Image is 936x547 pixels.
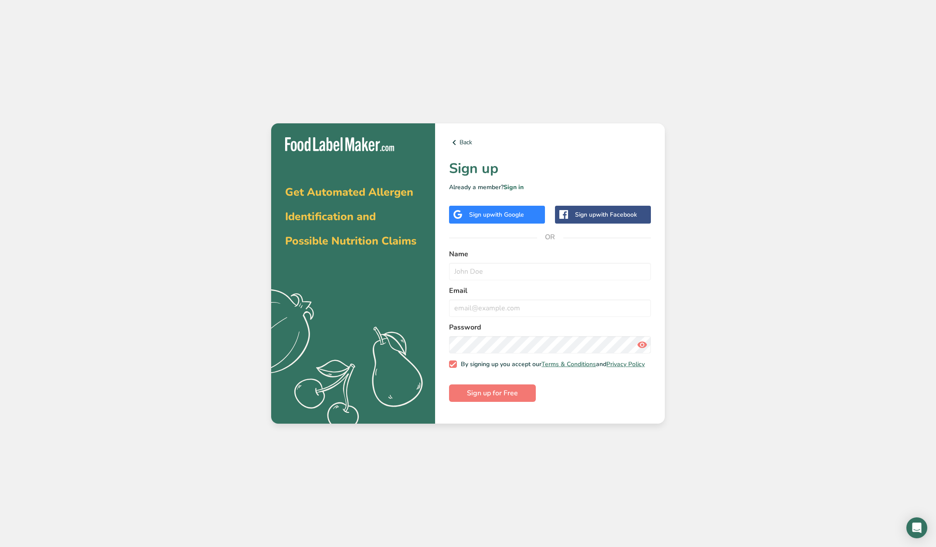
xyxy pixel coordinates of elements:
[285,137,394,152] img: Food Label Maker
[449,183,651,192] p: Already a member?
[449,384,536,402] button: Sign up for Free
[541,360,596,368] a: Terms & Conditions
[469,210,524,219] div: Sign up
[285,185,416,248] span: Get Automated Allergen Identification and Possible Nutrition Claims
[449,137,651,148] a: Back
[906,517,927,538] div: Open Intercom Messenger
[449,158,651,179] h1: Sign up
[490,211,524,219] span: with Google
[504,183,524,191] a: Sign in
[596,211,637,219] span: with Facebook
[449,299,651,317] input: email@example.com
[575,210,637,219] div: Sign up
[449,285,651,296] label: Email
[449,322,651,333] label: Password
[449,263,651,280] input: John Doe
[467,388,518,398] span: Sign up for Free
[606,360,645,368] a: Privacy Policy
[457,360,645,368] span: By signing up you accept our and
[537,224,563,250] span: OR
[449,249,651,259] label: Name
